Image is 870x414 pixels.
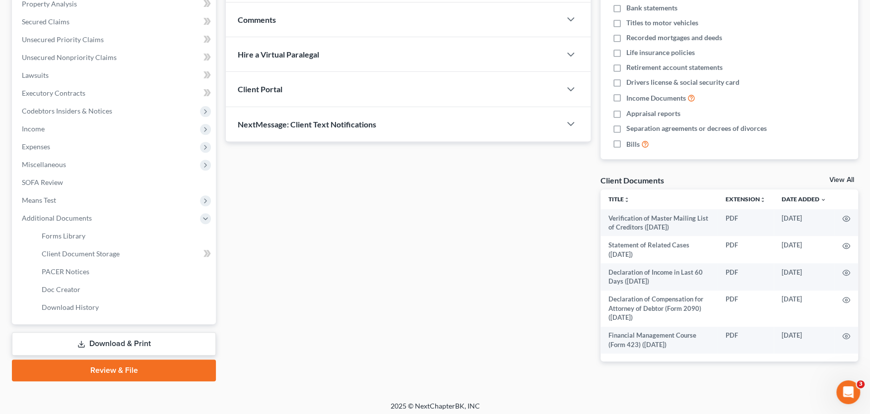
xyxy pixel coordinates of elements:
[238,15,276,24] span: Comments
[626,18,698,28] span: Titles to motor vehicles
[760,197,766,203] i: unfold_more
[34,227,216,245] a: Forms Library
[14,49,216,66] a: Unsecured Nonpriority Claims
[14,13,216,31] a: Secured Claims
[608,195,630,203] a: Titleunfold_more
[829,177,854,183] a: View All
[42,249,120,258] span: Client Document Storage
[22,124,45,133] span: Income
[774,327,834,354] td: [DATE]
[718,209,774,237] td: PDF
[626,123,767,133] span: Separation agreements or decrees of divorces
[12,332,216,355] a: Download & Print
[14,174,216,191] a: SOFA Review
[22,142,50,151] span: Expenses
[238,84,282,94] span: Client Portal
[836,380,860,404] iframe: Intercom live chat
[774,263,834,291] td: [DATE]
[857,380,865,388] span: 3
[238,50,319,59] span: Hire a Virtual Paralegal
[34,263,216,281] a: PACER Notices
[42,285,80,294] span: Doc Creator
[624,197,630,203] i: unfold_more
[601,236,718,263] td: Statement of Related Cases ([DATE])
[14,66,216,84] a: Lawsuits
[14,84,216,102] a: Executory Contracts
[22,160,66,169] span: Miscellaneous
[782,195,826,203] a: Date Added expand_more
[34,281,216,298] a: Doc Creator
[22,178,63,186] span: SOFA Review
[726,195,766,203] a: Extensionunfold_more
[22,53,117,61] span: Unsecured Nonpriority Claims
[626,62,723,72] span: Retirement account statements
[12,359,216,381] a: Review & File
[774,209,834,237] td: [DATE]
[22,71,49,79] span: Lawsuits
[34,298,216,316] a: Download History
[22,35,104,44] span: Unsecured Priority Claims
[22,89,85,97] span: Executory Contracts
[238,119,376,129] span: NextMessage: Client Text Notifications
[22,17,69,26] span: Secured Claims
[601,175,664,185] div: Client Documents
[626,139,640,149] span: Bills
[718,291,774,327] td: PDF
[626,48,695,58] span: Life insurance policies
[718,263,774,291] td: PDF
[601,263,718,291] td: Declaration of Income in Last 60 Days ([DATE])
[42,267,89,276] span: PACER Notices
[626,109,680,118] span: Appraisal reports
[22,196,56,204] span: Means Test
[718,236,774,263] td: PDF
[42,232,85,240] span: Forms Library
[718,327,774,354] td: PDF
[22,107,112,115] span: Codebtors Insiders & Notices
[626,3,677,13] span: Bank statements
[774,291,834,327] td: [DATE]
[42,303,99,311] span: Download History
[820,197,826,203] i: expand_more
[601,327,718,354] td: Financial Management Course (Form 423) ([DATE])
[774,236,834,263] td: [DATE]
[626,77,739,87] span: Drivers license & social security card
[34,245,216,263] a: Client Document Storage
[626,93,686,103] span: Income Documents
[22,214,92,222] span: Additional Documents
[601,209,718,237] td: Verification of Master Mailing List of Creditors ([DATE])
[14,31,216,49] a: Unsecured Priority Claims
[626,33,722,43] span: Recorded mortgages and deeds
[601,291,718,327] td: Declaration of Compensation for Attorney of Debtor (Form 2090) ([DATE])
